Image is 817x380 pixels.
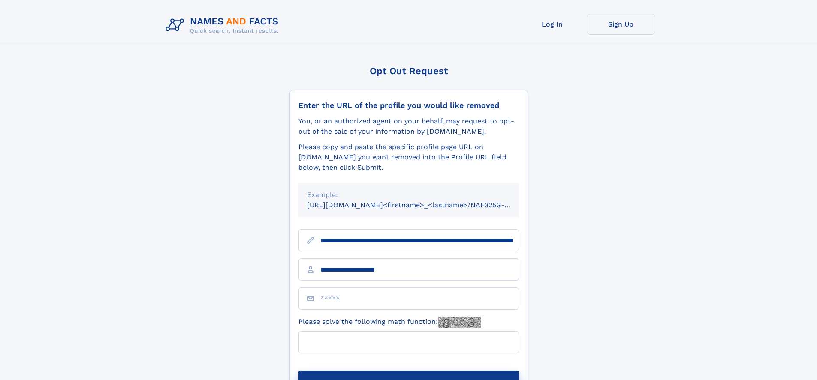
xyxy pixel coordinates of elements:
[307,201,535,209] small: [URL][DOMAIN_NAME]<firstname>_<lastname>/NAF325G-xxxxxxxx
[298,101,519,110] div: Enter the URL of the profile you would like removed
[162,14,286,37] img: Logo Names and Facts
[518,14,587,35] a: Log In
[298,116,519,137] div: You, or an authorized agent on your behalf, may request to opt-out of the sale of your informatio...
[298,317,481,328] label: Please solve the following math function:
[289,66,528,76] div: Opt Out Request
[298,142,519,173] div: Please copy and paste the specific profile page URL on [DOMAIN_NAME] you want removed into the Pr...
[587,14,655,35] a: Sign Up
[307,190,510,200] div: Example:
